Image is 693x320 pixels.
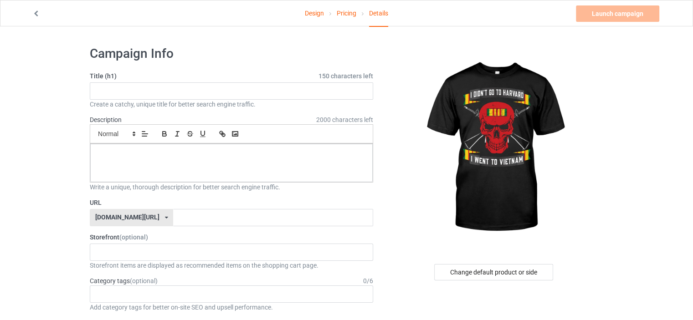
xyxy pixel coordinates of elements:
a: Pricing [337,0,356,26]
div: Details [369,0,388,27]
div: Storefront items are displayed as recommended items on the shopping cart page. [90,261,373,270]
label: Title (h1) [90,71,373,81]
span: 150 characters left [318,71,373,81]
h1: Campaign Info [90,46,373,62]
span: 2000 characters left [316,115,373,124]
label: Category tags [90,276,158,285]
div: 0 / 6 [363,276,373,285]
div: [DOMAIN_NAME][URL] [95,214,159,220]
span: (optional) [130,277,158,284]
div: Create a catchy, unique title for better search engine traffic. [90,100,373,109]
div: Add category tags for better on-site SEO and upsell performance. [90,303,373,312]
a: Design [305,0,324,26]
div: Change default product or side [434,264,553,280]
label: Description [90,116,122,123]
span: (optional) [119,234,148,241]
label: URL [90,198,373,207]
div: Write a unique, thorough description for better search engine traffic. [90,183,373,192]
label: Storefront [90,233,373,242]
